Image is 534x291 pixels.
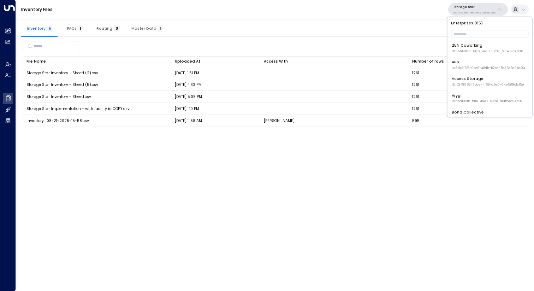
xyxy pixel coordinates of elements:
[452,76,524,87] div: Access Storage
[175,58,256,65] div: Uploaded At
[175,82,202,87] p: [DATE] 4:33 PM
[448,3,508,16] button: Storage Starbc340fee-f559-48fc-84eb-70f3f6817ad8
[264,118,295,123] p: [PERSON_NAME]
[264,58,404,65] div: Access With
[450,19,530,27] p: Enterprises ( 85 )
[26,82,98,87] span: Storage Star Inventory - Sheet1 (5).csv
[26,118,89,123] span: inventory_08-21-2025-15-58.csv
[26,94,91,99] span: Storage Star Inventory - Sheet1.csv
[412,82,419,87] span: 1261
[412,94,419,99] span: 1261
[26,70,98,76] span: Storage Star Inventory - Sheet1 (2).csv
[452,93,522,104] div: Arygll
[412,118,420,123] span: 595
[452,49,523,54] span: ID: 3b9800f4-81ca-4ec0-8758-72fbe4763f36
[452,59,525,70] div: ABS
[412,58,444,65] div: Number of rows
[452,99,522,104] span: ID: d5af0cfb-fa1e-4ee7-942e-a8ff5ec9ed82
[175,58,200,65] div: Uploaded At
[452,66,525,71] span: ID: 3dc2f6f3-0cc6-48db-b2ce-5c36e8e0bc94
[452,110,526,121] div: Bond Collective
[26,58,167,65] div: File Name
[158,25,163,32] span: 1
[67,26,83,31] span: FAQs
[412,58,523,65] div: Number of rows
[175,118,202,123] p: [DATE] 11:58 AM
[78,25,83,32] span: 1
[175,94,202,99] p: [DATE] 5:08 PM
[96,26,120,31] span: Routing
[47,25,53,32] span: 5
[452,82,524,87] span: ID: 17248963-7bae-4f68-a6e0-04e589c1c15e
[26,58,46,65] div: File Name
[453,5,496,9] p: Storage Star
[113,25,120,32] span: 0
[452,43,523,54] div: 25N Coworking
[27,26,53,31] span: Inventory
[412,106,419,111] span: 1261
[175,106,199,111] p: [DATE] 1:10 PM
[412,70,419,76] span: 1261
[131,26,163,31] span: Master Data
[175,70,199,76] p: [DATE] 1:51 PM
[453,11,496,14] p: bc340fee-f559-48fc-84eb-70f3f6817ad8
[26,106,130,111] span: Storage Star Implementation - with facility id COPY.csv
[21,6,53,12] a: Inventory Files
